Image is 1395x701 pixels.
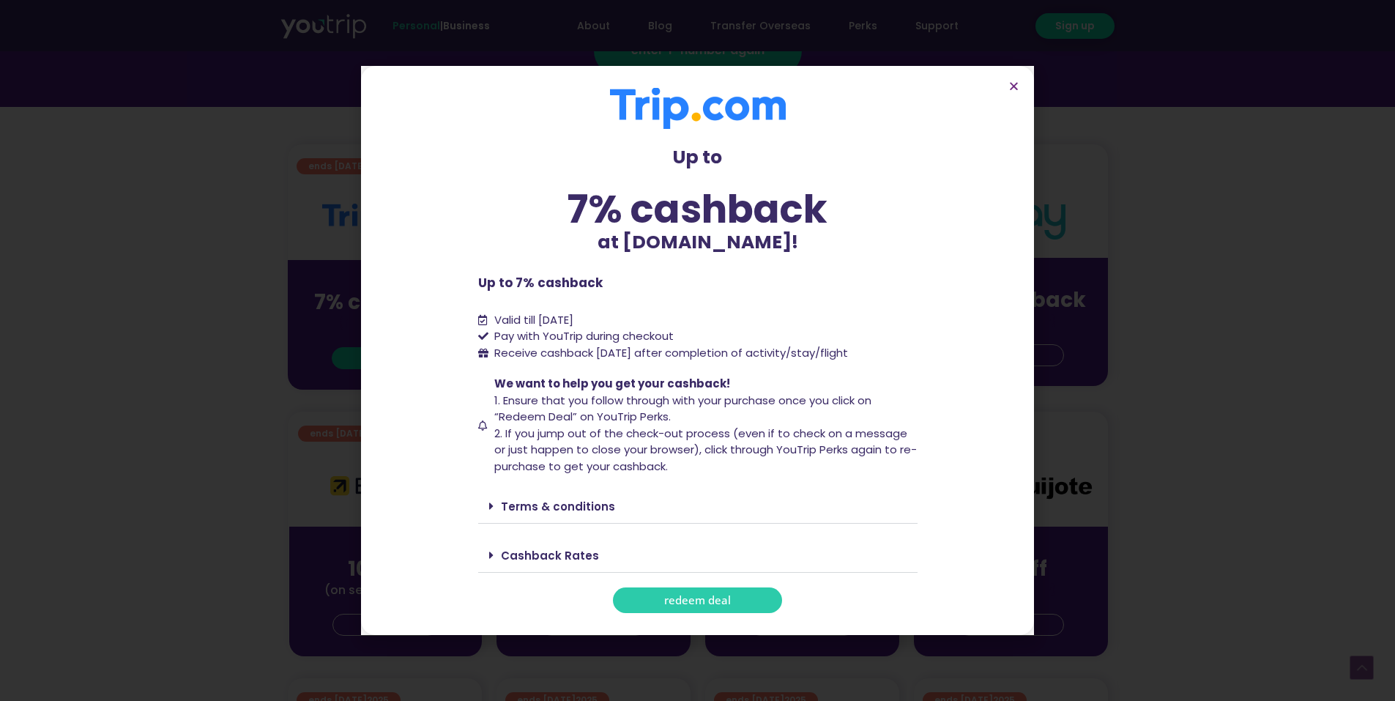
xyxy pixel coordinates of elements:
div: Terms & conditions [478,489,918,524]
a: Close [1008,81,1019,92]
b: Up to 7% cashback [478,274,603,292]
div: Cashback Rates [478,538,918,573]
span: redeem deal [664,595,731,606]
span: Pay with YouTrip during checkout [491,328,674,345]
span: We want to help you get your cashback! [494,376,730,391]
span: Receive cashback [DATE] after completion of activity/stay/flight [494,345,848,360]
span: Valid till [DATE] [494,312,573,327]
p: at [DOMAIN_NAME]! [478,229,918,256]
span: 2. If you jump out of the check-out process (even if to check on a message or just happen to clos... [494,426,917,474]
a: redeem deal [613,587,782,613]
a: Terms & conditions [501,499,615,514]
p: Up to [478,144,918,171]
div: 7% cashback [478,190,918,229]
span: 1. Ensure that you follow through with your purchase once you click on “Redeem Deal” on YouTrip P... [494,393,871,425]
a: Cashback Rates [501,548,599,563]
